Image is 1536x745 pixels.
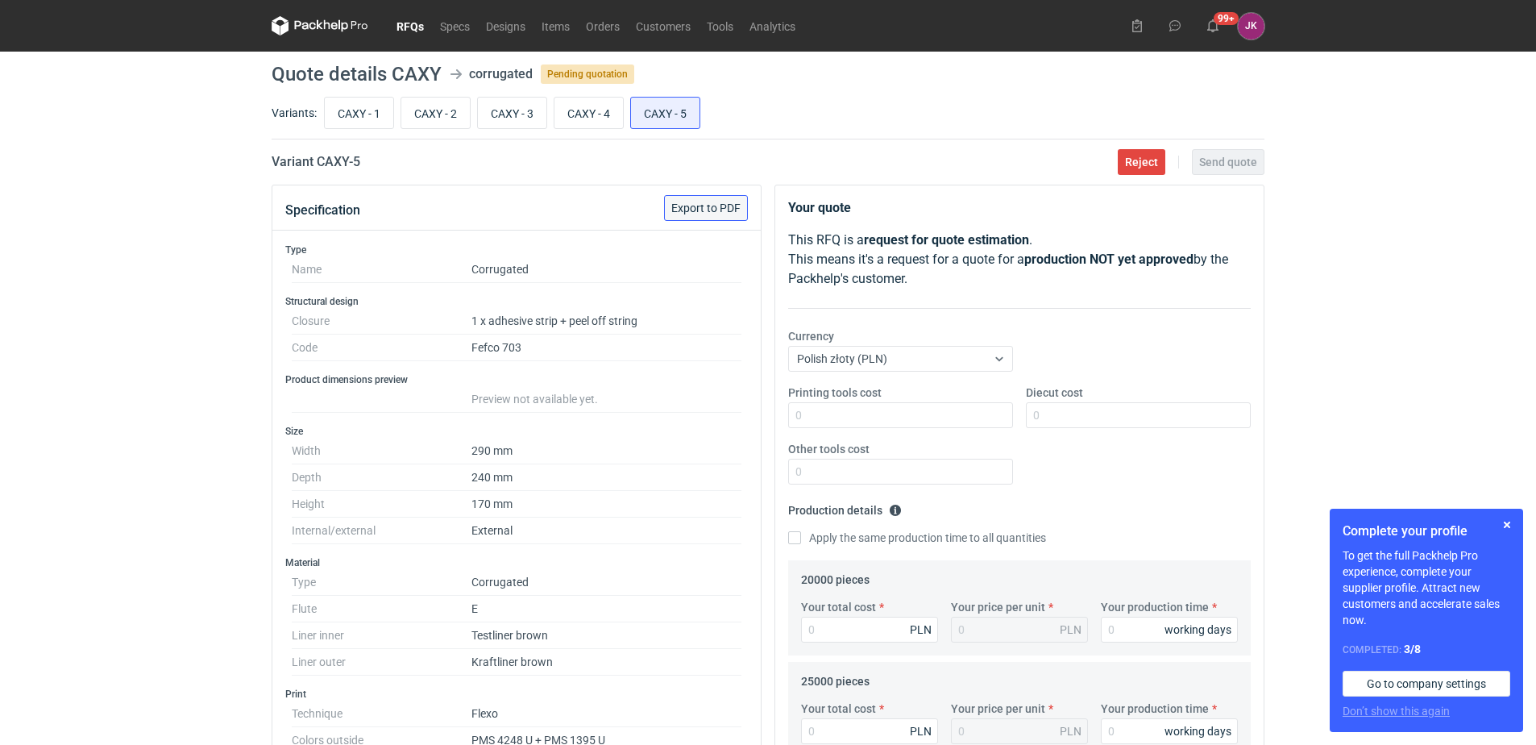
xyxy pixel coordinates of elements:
[801,599,876,615] label: Your total cost
[401,97,471,129] label: CAXY - 2
[1192,149,1264,175] button: Send quote
[664,195,748,221] button: Export to PDF
[285,373,748,386] h3: Product dimensions preview
[801,718,938,744] input: 0
[469,65,533,84] div: corrugated
[285,425,748,438] h3: Size
[1199,156,1257,168] span: Send quote
[1026,402,1251,428] input: 0
[671,202,741,214] span: Export to PDF
[285,688,748,701] h3: Print
[478,16,533,35] a: Designs
[533,16,578,35] a: Items
[324,97,394,129] label: CAXY - 1
[910,622,932,638] div: PLN
[1343,547,1510,628] p: To get the full Packhelp Pro experience, complete your supplier profile. Attract new customers an...
[541,65,634,84] span: Pending quotation
[951,599,1045,615] label: Your price per unit
[471,393,598,406] span: Preview not available yet.
[788,385,882,401] label: Printing tools cost
[477,97,547,129] label: CAXY - 3
[788,328,834,344] label: Currency
[1060,622,1081,638] div: PLN
[1343,671,1510,697] a: Go to company settings
[788,402,1013,428] input: 0
[285,556,748,569] h3: Material
[292,622,471,649] dt: Liner inner
[471,335,741,361] dd: Fefco 703
[1238,13,1264,40] button: JK
[471,438,741,464] dd: 290 mm
[292,649,471,676] dt: Liner outer
[292,438,471,464] dt: Width
[578,16,628,35] a: Orders
[554,97,624,129] label: CAXY - 4
[788,231,1251,289] p: This RFQ is a . This means it's a request for a quote for a by the Packhelp's customer.
[292,569,471,596] dt: Type
[292,464,471,491] dt: Depth
[741,16,803,35] a: Analytics
[1343,703,1450,719] button: Don’t show this again
[864,232,1029,248] strong: request for quote estimation
[292,335,471,361] dt: Code
[388,16,432,35] a: RFQs
[797,352,887,365] span: Polish złoty (PLN)
[292,308,471,335] dt: Closure
[471,596,741,622] dd: E
[471,256,741,283] dd: Corrugated
[1118,149,1165,175] button: Reject
[292,491,471,518] dt: Height
[285,191,360,230] button: Specification
[471,569,741,596] dd: Corrugated
[471,518,741,544] dd: External
[272,65,442,84] h1: Quote details CAXY
[1343,522,1510,541] h1: Complete your profile
[285,295,748,308] h3: Structural design
[1343,641,1510,658] div: Completed:
[471,308,741,335] dd: 1 x adhesive strip + peel off string
[1200,13,1226,39] button: 99+
[628,16,699,35] a: Customers
[1101,599,1209,615] label: Your production time
[1125,156,1158,168] span: Reject
[272,105,317,121] label: Variants:
[1404,643,1421,656] strong: 3 / 8
[1101,718,1238,744] input: 0
[1024,252,1194,267] strong: production NOT yet approved
[471,649,741,676] dd: Kraftliner brown
[801,617,938,643] input: 0
[801,567,870,586] legend: 20000 pieces
[801,701,876,717] label: Your total cost
[471,464,741,491] dd: 240 mm
[788,200,851,215] strong: Your quote
[292,518,471,544] dt: Internal/external
[788,441,870,457] label: Other tools cost
[801,668,870,688] legend: 25000 pieces
[432,16,478,35] a: Specs
[285,243,748,256] h3: Type
[788,530,1046,546] label: Apply the same production time to all quantities
[630,97,700,129] label: CAXY - 5
[1101,701,1209,717] label: Your production time
[1101,617,1238,643] input: 0
[788,497,902,517] legend: Production details
[1164,622,1231,638] div: working days
[699,16,741,35] a: Tools
[1060,723,1081,739] div: PLN
[788,459,1013,485] input: 0
[272,152,360,172] h2: Variant CAXY - 5
[951,701,1045,717] label: Your price per unit
[1164,723,1231,739] div: working days
[471,701,741,727] dd: Flexo
[292,701,471,727] dt: Technique
[292,256,471,283] dt: Name
[1497,515,1517,535] button: Skip for now
[910,723,932,739] div: PLN
[471,622,741,649] dd: Testliner brown
[292,596,471,622] dt: Flute
[471,491,741,518] dd: 170 mm
[272,16,368,35] svg: Packhelp Pro
[1026,385,1083,401] label: Diecut cost
[1238,13,1264,40] div: Julia Konieczna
